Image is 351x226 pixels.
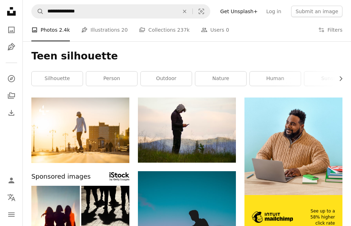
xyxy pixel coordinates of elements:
[32,5,44,18] button: Search Unsplash
[177,5,192,18] button: Clear
[31,4,210,19] form: Find visuals sitewide
[334,72,342,86] button: scroll list to the right
[4,89,19,103] a: Collections
[318,19,342,41] button: Filters
[291,6,342,17] button: Submit an image
[86,72,137,86] a: person
[4,190,19,205] button: Language
[139,19,190,41] a: Collections 237k
[4,173,19,188] a: Log in / Sign up
[226,26,229,34] span: 0
[4,40,19,54] a: Illustrations
[262,6,285,17] a: Log in
[4,23,19,37] a: Photos
[81,19,128,41] a: Illustrations 20
[244,98,342,195] img: file-1722962830841-dea897b5811bimage
[31,172,91,182] span: Sponsored images
[193,5,210,18] button: Visual search
[31,98,129,163] img: Young skaterboy riding longboard on the boardwalk, silhouette on sunset
[252,211,293,223] img: file-1690386555781-336d1949dad1image
[31,50,342,63] h1: Teen silhouette
[32,72,83,86] a: silhouette
[138,98,236,163] img: man in black jacket standing on green grass field during daytime
[4,106,19,120] a: Download History
[122,26,128,34] span: 20
[201,19,229,41] a: Users 0
[195,72,246,86] a: nature
[250,72,301,86] a: human
[4,72,19,86] a: Explore
[216,6,262,17] a: Get Unsplash+
[4,4,19,20] a: Home — Unsplash
[138,127,236,133] a: man in black jacket standing on green grass field during daytime
[141,72,192,86] a: outdoor
[31,127,129,133] a: Young skaterboy riding longboard on the boardwalk, silhouette on sunset
[4,207,19,222] button: Menu
[177,26,190,34] span: 237k
[303,208,335,226] span: See up to a 58% higher click rate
